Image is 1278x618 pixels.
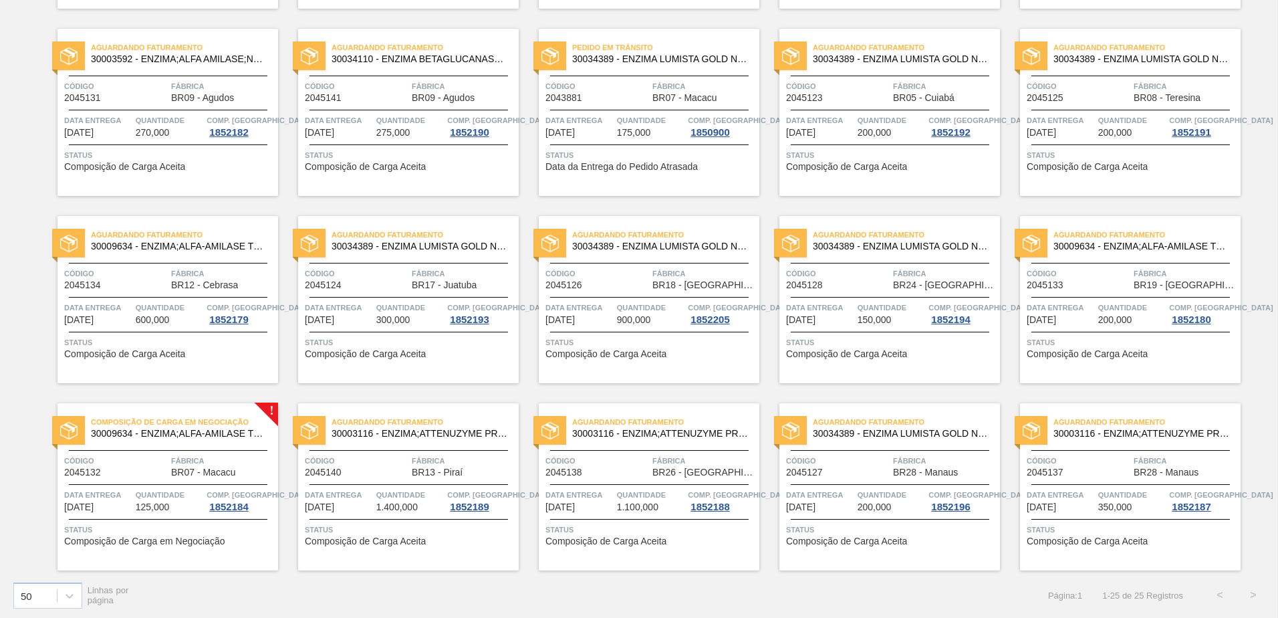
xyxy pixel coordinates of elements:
span: BR19 - Nova Rio [1134,280,1237,290]
span: Quantidade [617,114,685,127]
span: BR09 - Agudos [171,93,234,103]
a: !statusComposição de Carga em Negociação30009634 - ENZIMA;ALFA-AMILASE TERMOESTÁVEL;TERMAMYCódigo... [37,403,278,571]
a: statusPedido em Trânsito30034389 - ENZIMA LUMISTA GOLD NOVONESIS 25KGCódigo2043881FábricaBR07 - M... [519,29,759,196]
a: Comp. [GEOGRAPHIC_DATA]1852196 [928,488,997,512]
span: 30/10/2025 [545,502,575,512]
a: Comp. [GEOGRAPHIC_DATA]1852182 [207,114,275,138]
span: 2045138 [545,468,582,478]
span: 30009634 - ENZIMA;ALFA-AMILASE TERMOESTÁVEL;TERMAMY [91,429,267,439]
span: BR08 - Teresina [1134,93,1200,103]
span: 30009634 - ENZIMA;ALFA-AMILASE TERMOESTÁVEL;TERMAMY [1053,241,1230,251]
span: Composição de Carga Aceita [786,162,907,172]
a: Comp. [GEOGRAPHIC_DATA]1852179 [207,301,275,325]
span: Data Entrega [545,301,614,314]
span: 1 - 25 de 25 Registros [1102,591,1183,601]
a: Comp. [GEOGRAPHIC_DATA]1852189 [447,488,515,512]
img: status [782,235,799,252]
span: Data Entrega [545,488,614,502]
span: Data Entrega [64,488,132,502]
span: Código [545,454,649,468]
span: Composição de Carga Aceita [1027,536,1148,546]
img: status [1023,235,1040,252]
img: status [1023,422,1040,439]
span: BR05 - Cuiabá [893,93,954,103]
a: statusAguardando Faturamento30009634 - ENZIMA;ALFA-AMILASE TERMOESTÁVEL;TERMAMYCódigo2045134Fábri... [37,216,278,383]
span: Quantidade [617,301,685,314]
span: Código [64,267,168,280]
span: Status [64,523,275,536]
span: 175,000 [617,128,651,138]
span: BR28 - Manaus [893,468,958,478]
span: 1.400,000 [376,502,418,512]
span: 200,000 [1098,315,1132,325]
span: 900,000 [617,315,651,325]
span: Fábrica [893,454,997,468]
a: Comp. [GEOGRAPHIC_DATA]1852193 [447,301,515,325]
span: 30009634 - ENZIMA;ALFA-AMILASE TERMOESTÁVEL;TERMAMY [91,241,267,251]
span: BR07 - Macacu [652,93,717,103]
span: 18/10/2025 [64,315,94,325]
span: Quantidade [376,301,444,314]
span: 18/10/2025 [786,315,815,325]
span: Comp. Carga [1169,114,1273,127]
span: Composição de Carga Aceita [64,162,185,172]
span: 2045134 [64,280,101,290]
div: 1852192 [928,127,973,138]
span: 30003116 - ENZIMA;ATTENUZYME PRO;NOVOZYMES; [572,429,749,439]
span: Data Entrega [1027,488,1095,502]
span: Quantidade [136,488,204,502]
span: 30034389 - ENZIMA LUMISTA GOLD NOVONESIS 25KG [572,241,749,251]
div: 50 [21,590,32,601]
span: Composição de Carga Aceita [786,349,907,359]
span: 30003116 - ENZIMA;ATTENUZYME PRO;NOVOZYMES; [332,429,508,439]
span: Status [1027,523,1237,536]
span: Aguardando Faturamento [91,228,278,241]
span: Data Entrega [64,114,132,127]
div: 1852191 [1169,127,1213,138]
span: BR12 - Cebrasa [171,280,238,290]
span: BR13 - Piraí [412,468,463,478]
span: 14/11/2025 [1027,502,1056,512]
span: Composição de Carga Aceita [305,349,426,359]
a: statusAguardando Faturamento30009634 - ENZIMA;ALFA-AMILASE TERMOESTÁVEL;TERMAMYCódigo2045133Fábri... [1000,216,1241,383]
span: 18/10/2025 [786,128,815,138]
span: Código [545,80,649,93]
img: status [541,235,559,252]
img: status [301,235,318,252]
span: Aguardando Faturamento [332,228,519,241]
a: Comp. [GEOGRAPHIC_DATA]1852194 [928,301,997,325]
span: BR24 - Ponta Grossa [893,280,997,290]
span: 2045133 [1027,280,1063,290]
span: 18/10/2025 [545,315,575,325]
span: 30034389 - ENZIMA LUMISTA GOLD NOVONESIS 25KG [813,54,989,64]
span: 30034389 - ENZIMA LUMISTA GOLD NOVONESIS 25KG [813,429,989,439]
a: statusAguardando Faturamento30034389 - ENZIMA LUMISTA GOLD NOVONESIS 25KGCódigo2045126FábricaBR18... [519,216,759,383]
img: status [782,422,799,439]
div: 1852182 [207,127,251,138]
img: status [1023,47,1040,65]
span: Composição de Carga em Negociação [91,415,278,429]
span: Quantidade [136,301,204,314]
a: statusAguardando Faturamento30034389 - ENZIMA LUMISTA GOLD NOVONESIS 25KGCódigo2045127FábricaBR28... [759,403,1000,571]
span: 1.100,000 [617,502,658,512]
span: 16/10/2025 [64,128,94,138]
img: status [60,235,78,252]
a: statusAguardando Faturamento30003592 - ENZIMA;ALFA AMILASE;NAO TERMOESTAVEL BANCódigo2045131Fábri... [37,29,278,196]
span: Fábrica [412,80,515,93]
span: Status [545,523,756,536]
a: statusAguardando Faturamento30003116 - ENZIMA;ATTENUZYME PRO;NOVOZYMES;Código2045137FábricaBR28 -... [1000,403,1241,571]
span: Comp. Carga [447,114,551,127]
span: Fábrica [171,454,275,468]
span: 200,000 [858,502,892,512]
img: status [301,422,318,439]
span: Status [305,148,515,162]
span: Quantidade [376,488,444,502]
span: 275,000 [376,128,410,138]
img: status [60,47,78,65]
span: Composição de Carga Aceita [305,536,426,546]
span: 270,000 [136,128,170,138]
span: Aguardando Faturamento [1053,228,1241,241]
div: 1852184 [207,502,251,512]
span: Aguardando Faturamento [1053,415,1241,429]
span: Fábrica [893,80,997,93]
